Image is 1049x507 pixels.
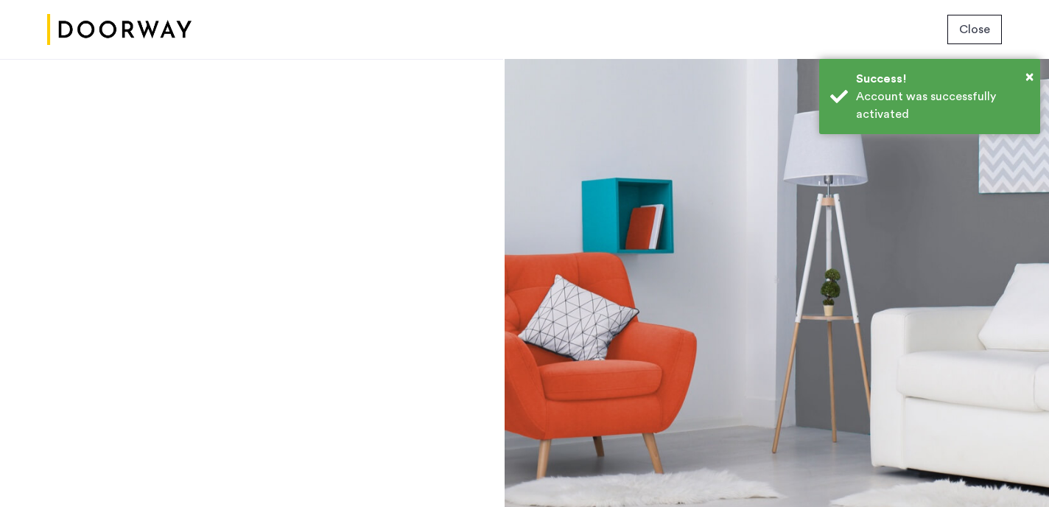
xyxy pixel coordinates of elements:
[856,70,1029,88] div: Success!
[1025,69,1034,84] span: ×
[47,2,192,57] img: logo
[856,88,1029,123] div: Account was successfully activated
[959,21,990,38] span: Close
[947,15,1002,44] button: button
[1025,66,1034,88] button: Close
